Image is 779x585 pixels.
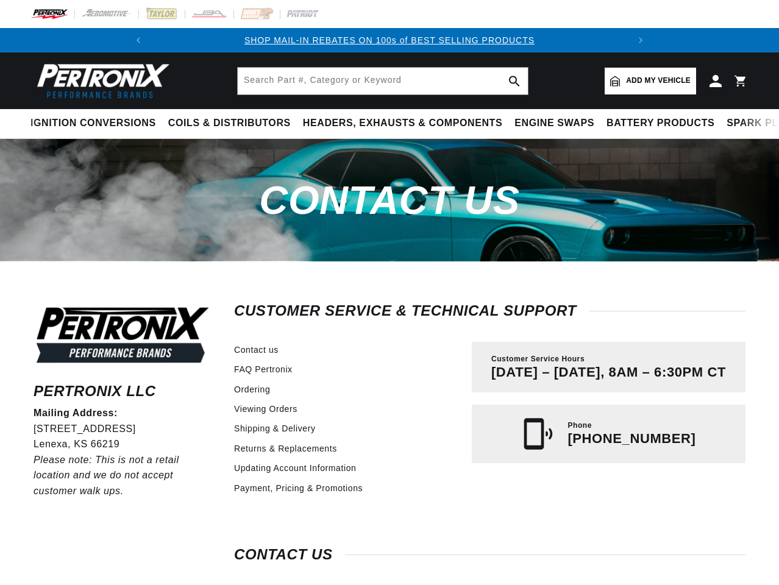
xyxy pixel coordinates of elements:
a: Phone [PHONE_NUMBER] [472,405,745,463]
span: Add my vehicle [626,75,691,87]
button: Translation missing: en.sections.announcements.next_announcement [628,28,653,52]
span: Headers, Exhausts & Components [303,117,502,130]
div: Announcement [151,34,629,47]
summary: Coils & Distributors [162,109,297,138]
summary: Engine Swaps [508,109,600,138]
a: Ordering [234,383,270,396]
a: Viewing Orders [234,402,297,416]
a: Returns & Replacements [234,442,337,455]
span: Ignition Conversions [30,117,156,130]
input: Search Part #, Category or Keyword [238,68,528,94]
em: Please note: This is not a retail location and we do not accept customer walk ups. [34,455,179,496]
span: Customer Service Hours [491,354,585,364]
h2: Customer Service & Technical Support [234,305,745,317]
button: search button [501,68,528,94]
summary: Battery Products [600,109,720,138]
div: 1 of 2 [151,34,629,47]
summary: Headers, Exhausts & Components [297,109,508,138]
p: [DATE] – [DATE], 8AM – 6:30PM CT [491,364,726,380]
p: [PHONE_NUMBER] [567,431,695,447]
strong: Mailing Address: [34,408,118,418]
button: Translation missing: en.sections.announcements.previous_announcement [126,28,151,52]
a: Add my vehicle [605,68,696,94]
span: Contact us [259,178,519,222]
a: Payment, Pricing & Promotions [234,481,363,495]
summary: Ignition Conversions [30,109,162,138]
img: Pertronix [30,60,171,102]
p: [STREET_ADDRESS] [34,421,212,437]
a: Contact us [234,343,279,356]
span: Coils & Distributors [168,117,291,130]
a: SHOP MAIL-IN REBATES ON 100s of BEST SELLING PRODUCTS [244,35,535,45]
a: Updating Account Information [234,461,356,475]
span: Phone [567,420,592,431]
a: FAQ Pertronix [234,363,293,376]
a: Shipping & Delivery [234,422,316,435]
p: Lenexa, KS 66219 [34,436,212,452]
h6: Pertronix LLC [34,385,212,397]
span: Engine Swaps [514,117,594,130]
h2: Contact us [234,548,745,561]
span: Battery Products [606,117,714,130]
